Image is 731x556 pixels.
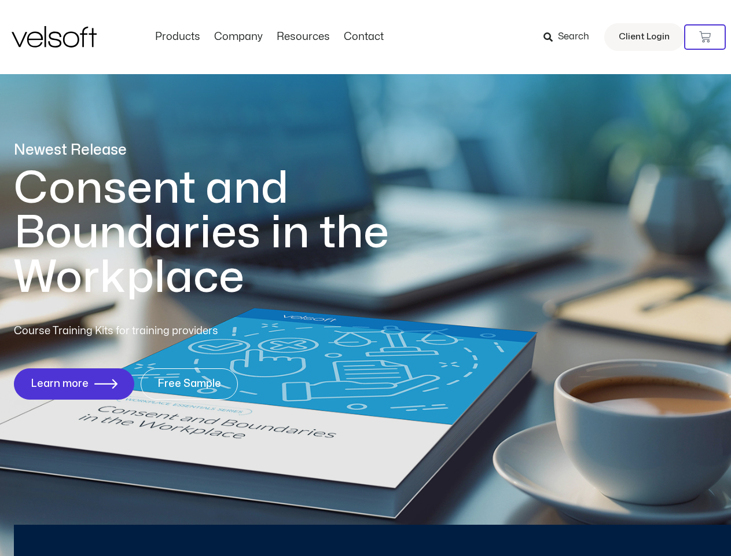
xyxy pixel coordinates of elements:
[31,378,89,390] span: Learn more
[337,31,391,43] a: ContactMenu Toggle
[604,23,684,51] a: Client Login
[157,378,221,390] span: Free Sample
[543,27,597,47] a: Search
[14,140,436,160] p: Newest Release
[619,30,670,45] span: Client Login
[14,368,134,400] a: Learn more
[12,26,97,47] img: Velsoft Training Materials
[141,368,238,400] a: Free Sample
[148,31,391,43] nav: Menu
[270,31,337,43] a: ResourcesMenu Toggle
[558,30,589,45] span: Search
[14,323,302,339] p: Course Training Kits for training providers
[14,166,436,300] h1: Consent and Boundaries in the Workplace
[148,31,207,43] a: ProductsMenu Toggle
[207,31,270,43] a: CompanyMenu Toggle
